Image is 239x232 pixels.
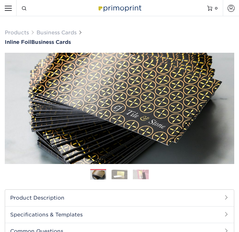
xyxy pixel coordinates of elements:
[5,190,234,206] h2: Product Description
[5,206,234,223] h2: Specifications & Templates
[133,170,149,179] img: Business Cards 03
[215,6,218,10] span: 0
[112,170,127,179] img: Business Cards 02
[5,39,234,45] h1: Business Cards
[97,3,143,13] img: Primoprint
[5,39,234,45] a: Inline FoilBusiness Cards
[37,30,77,36] a: Business Cards
[5,39,31,45] span: Inline Foil
[90,167,106,183] img: Business Cards 01
[5,30,29,36] a: Products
